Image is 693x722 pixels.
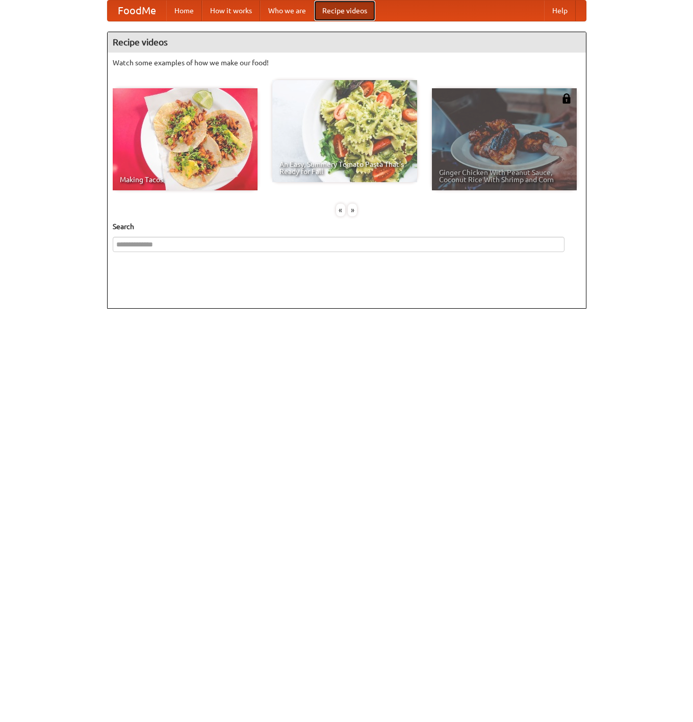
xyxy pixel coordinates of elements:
a: Help [544,1,576,21]
a: Who we are [260,1,314,21]
a: How it works [202,1,260,21]
div: « [336,204,345,216]
a: Recipe videos [314,1,375,21]
div: » [348,204,357,216]
h4: Recipe videos [108,32,586,53]
p: Watch some examples of how we make our food! [113,58,581,68]
h5: Search [113,221,581,232]
a: Making Tacos [113,88,258,190]
span: Making Tacos [120,176,250,183]
a: An Easy, Summery Tomato Pasta That's Ready for Fall [272,80,417,182]
a: FoodMe [108,1,166,21]
img: 483408.png [561,93,572,104]
span: An Easy, Summery Tomato Pasta That's Ready for Fall [279,161,410,175]
a: Home [166,1,202,21]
